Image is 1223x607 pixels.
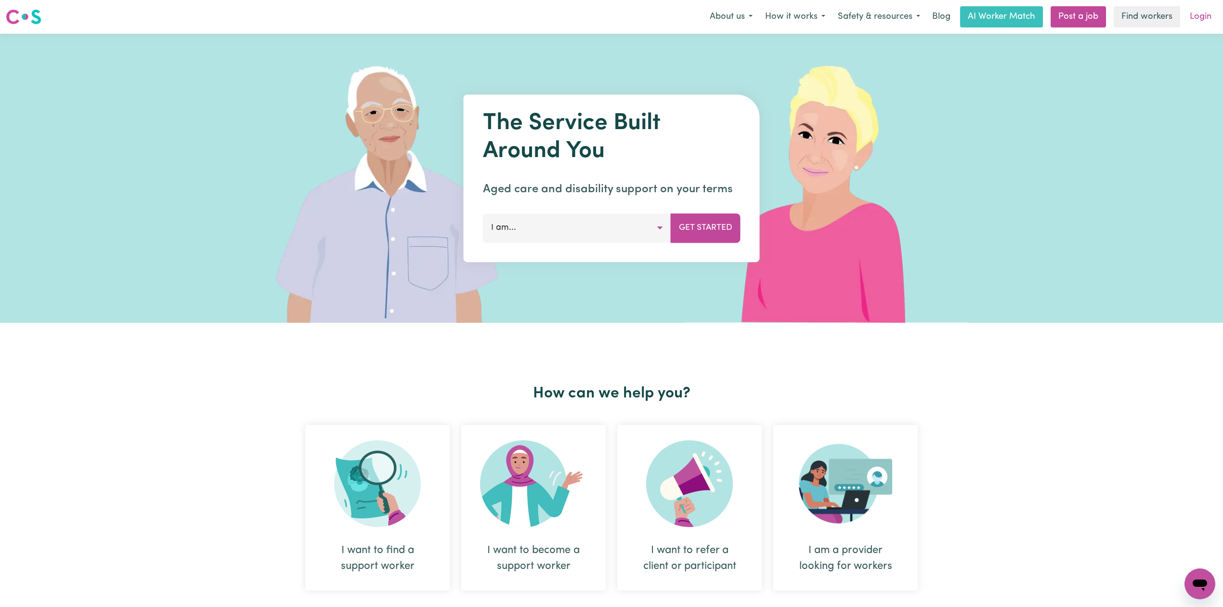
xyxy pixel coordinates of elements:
button: Get Started [671,213,741,242]
h1: The Service Built Around You [483,110,741,165]
a: Post a job [1051,6,1106,27]
h2: How can we help you? [299,384,924,403]
div: I want to find a support worker [328,542,427,574]
p: Aged care and disability support on your terms [483,181,741,198]
a: Careseekers logo [6,6,41,28]
div: I want to become a support worker [484,542,583,574]
button: About us [703,7,759,27]
img: Careseekers logo [6,8,41,26]
div: I want to refer a client or participant [617,425,762,591]
img: Provider [799,440,892,527]
img: Become Worker [480,440,587,527]
a: Login [1184,6,1217,27]
button: How it works [759,7,832,27]
iframe: Button to launch messaging window [1184,568,1215,599]
img: Refer [646,440,733,527]
a: AI Worker Match [960,6,1043,27]
a: Blog [926,6,956,27]
div: I am a provider looking for workers [796,542,895,574]
img: Search [334,440,421,527]
div: I want to find a support worker [305,425,450,591]
div: I am a provider looking for workers [773,425,918,591]
div: I want to become a support worker [461,425,606,591]
div: I want to refer a client or participant [640,542,739,574]
button: I am... [483,213,671,242]
button: Safety & resources [832,7,926,27]
a: Find workers [1114,6,1180,27]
